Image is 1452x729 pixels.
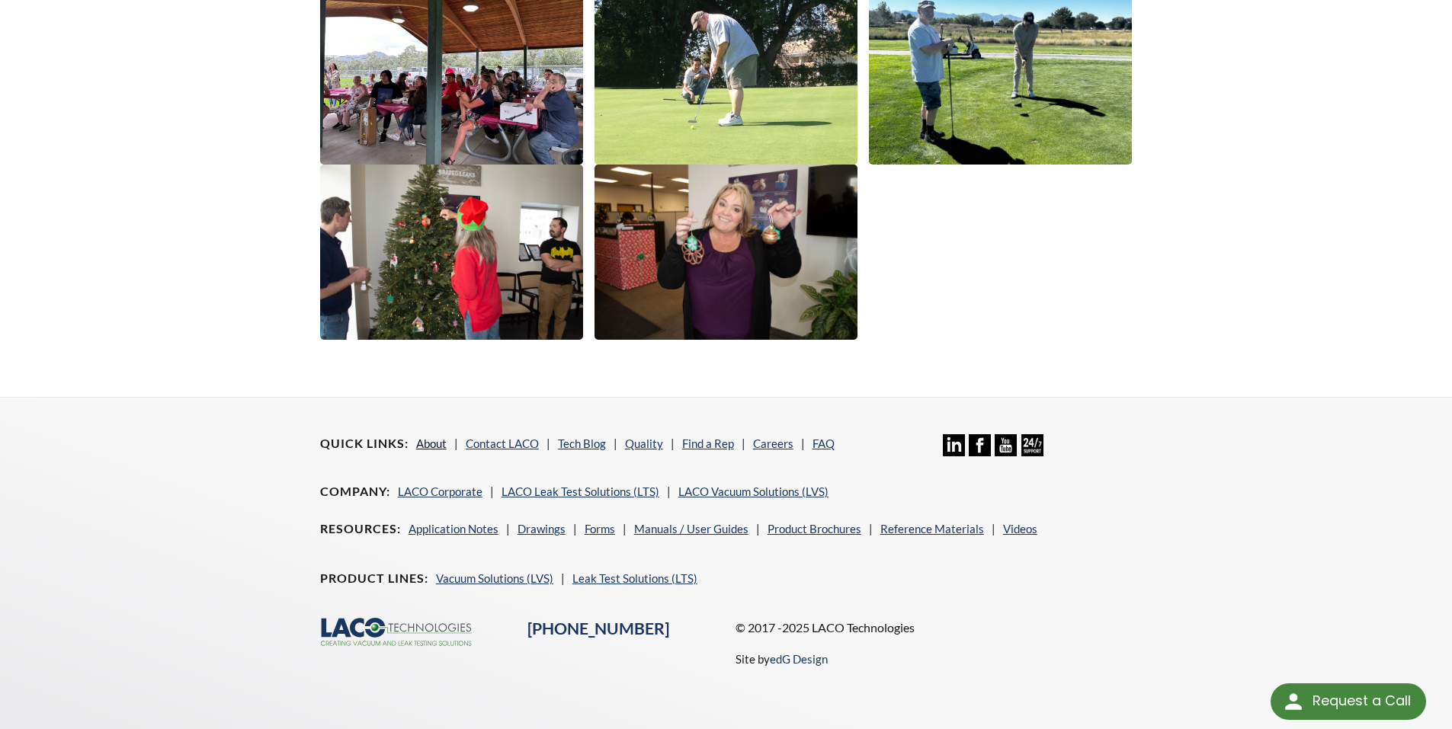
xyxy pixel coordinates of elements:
[736,650,828,668] p: Site by
[320,484,390,500] h4: Company
[527,619,669,638] a: [PHONE_NUMBER]
[1313,683,1411,718] div: Request a Call
[768,522,861,536] a: Product Brochures
[736,618,1133,638] p: © 2017 -2025 LACO Technologies
[595,165,857,340] img: DSC_5772.jpg
[1021,445,1043,459] a: 24/7 Support
[1003,522,1037,536] a: Videos
[880,522,984,536] a: Reference Materials
[813,436,835,450] a: FAQ
[1281,689,1306,714] img: round button
[558,436,606,450] a: Tech Blog
[634,522,748,536] a: Manuals / User Guides
[678,484,829,498] a: LACO Vacuum Solutions (LVS)
[409,522,498,536] a: Application Notes
[320,571,428,587] h4: Product Lines
[753,436,793,450] a: Careers
[585,522,615,536] a: Forms
[1271,683,1426,720] div: Request a Call
[682,436,734,450] a: Find a Rep
[466,436,539,450] a: Contact LACO
[398,484,482,498] a: LACO Corporate
[436,571,553,585] a: Vacuum Solutions (LVS)
[770,652,828,666] a: edG Design
[625,436,663,450] a: Quality
[416,436,447,450] a: About
[518,522,566,536] a: Drawings
[1021,434,1043,456] img: 24/7 Support Icon
[320,165,583,340] img: DSC_5757.jpg
[572,571,697,585] a: Leak Test Solutions (LTS)
[502,484,659,498] a: LACO Leak Test Solutions (LTS)
[320,521,401,537] h4: Resources
[320,436,409,452] h4: Quick Links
